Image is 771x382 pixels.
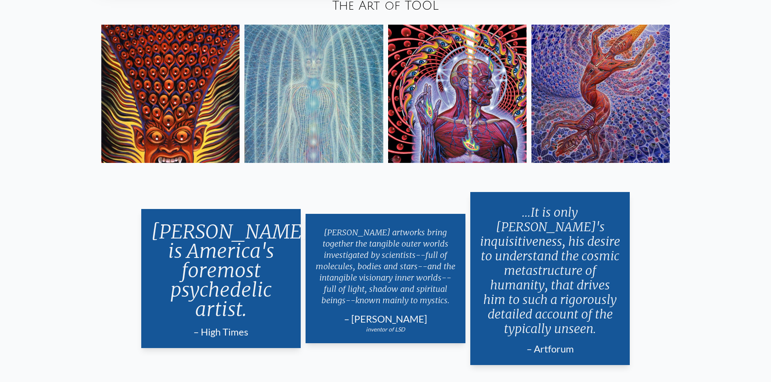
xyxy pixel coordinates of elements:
em: inventor of LSD [366,326,405,333]
p: [PERSON_NAME] artworks bring together the tangible outer worlds investigated by scientists--full ... [315,224,456,309]
div: – High Times [151,325,291,338]
p: ...It is only [PERSON_NAME]'s inquisitiveness, his desire to understand the cosmic metastructure ... [480,202,620,339]
p: [PERSON_NAME] is America's foremost psychedelic artist. [151,219,291,322]
div: – [PERSON_NAME] [315,312,456,325]
div: – Artforum [480,342,620,355]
